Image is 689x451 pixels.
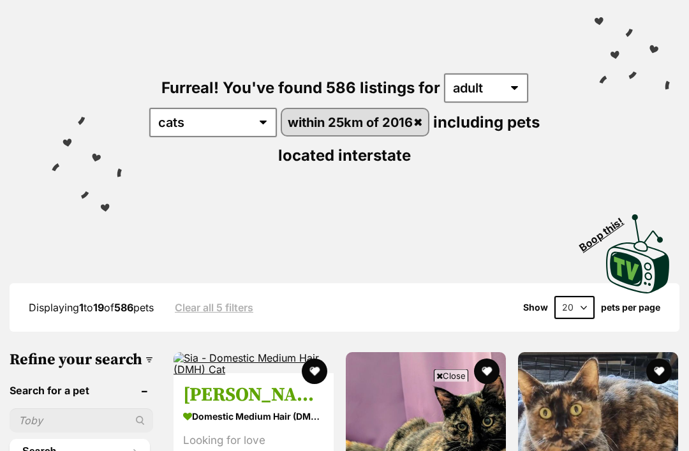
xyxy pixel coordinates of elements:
[646,359,672,385] button: favourite
[302,359,327,385] button: favourite
[93,302,104,314] strong: 19
[278,114,540,165] span: including pets located interstate
[10,409,153,433] input: Toby
[601,303,660,313] label: pets per page
[577,208,636,254] span: Boop this!
[434,369,468,382] span: Close
[161,79,440,98] span: Furreal! You've found 586 listings for
[474,359,500,385] button: favourite
[10,351,153,369] h3: Refine your search
[174,353,334,376] img: Sia - Domestic Medium Hair (DMH) Cat
[114,302,133,314] strong: 586
[606,215,670,294] img: PetRescue TV logo
[175,302,253,314] a: Clear all 5 filters
[10,385,153,397] header: Search for a pet
[35,387,654,445] iframe: Advertisement
[523,303,548,313] span: Show
[29,302,154,314] span: Displaying to of pets
[606,203,670,297] a: Boop this!
[79,302,84,314] strong: 1
[282,110,429,136] a: within 25km of 2016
